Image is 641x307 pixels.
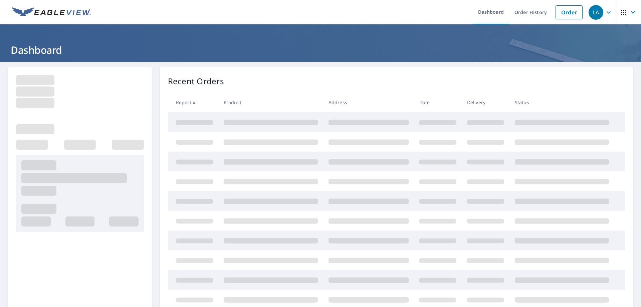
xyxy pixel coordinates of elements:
th: Date [414,93,462,112]
a: Order [556,5,583,19]
h1: Dashboard [8,43,633,57]
th: Status [509,93,614,112]
div: LA [589,5,603,20]
th: Delivery [462,93,509,112]
th: Report # [168,93,218,112]
p: Recent Orders [168,75,224,87]
th: Address [323,93,414,112]
th: Product [218,93,323,112]
img: EV Logo [12,7,91,17]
